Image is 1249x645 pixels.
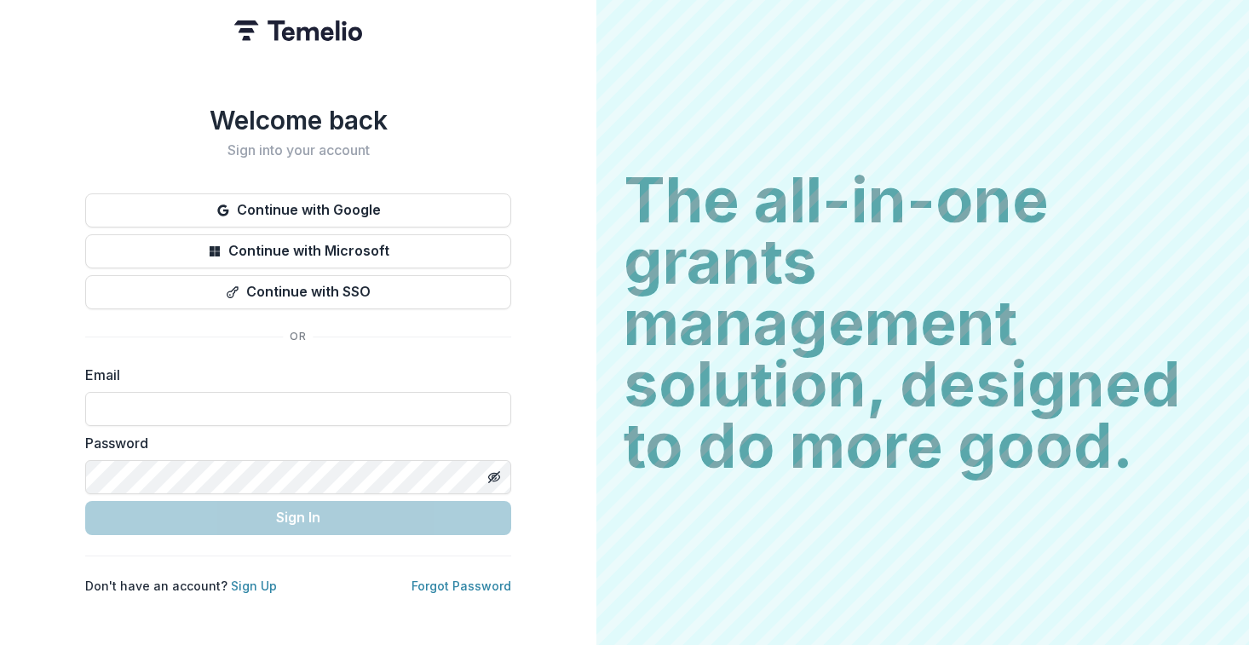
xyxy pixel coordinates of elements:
h1: Welcome back [85,105,511,135]
button: Continue with Google [85,193,511,227]
button: Continue with SSO [85,275,511,309]
label: Password [85,433,501,453]
label: Email [85,365,501,385]
button: Sign In [85,501,511,535]
h2: Sign into your account [85,142,511,158]
button: Toggle password visibility [481,464,508,491]
button: Continue with Microsoft [85,234,511,268]
a: Forgot Password [412,579,511,593]
p: Don't have an account? [85,577,277,595]
img: Temelio [234,20,362,41]
a: Sign Up [231,579,277,593]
